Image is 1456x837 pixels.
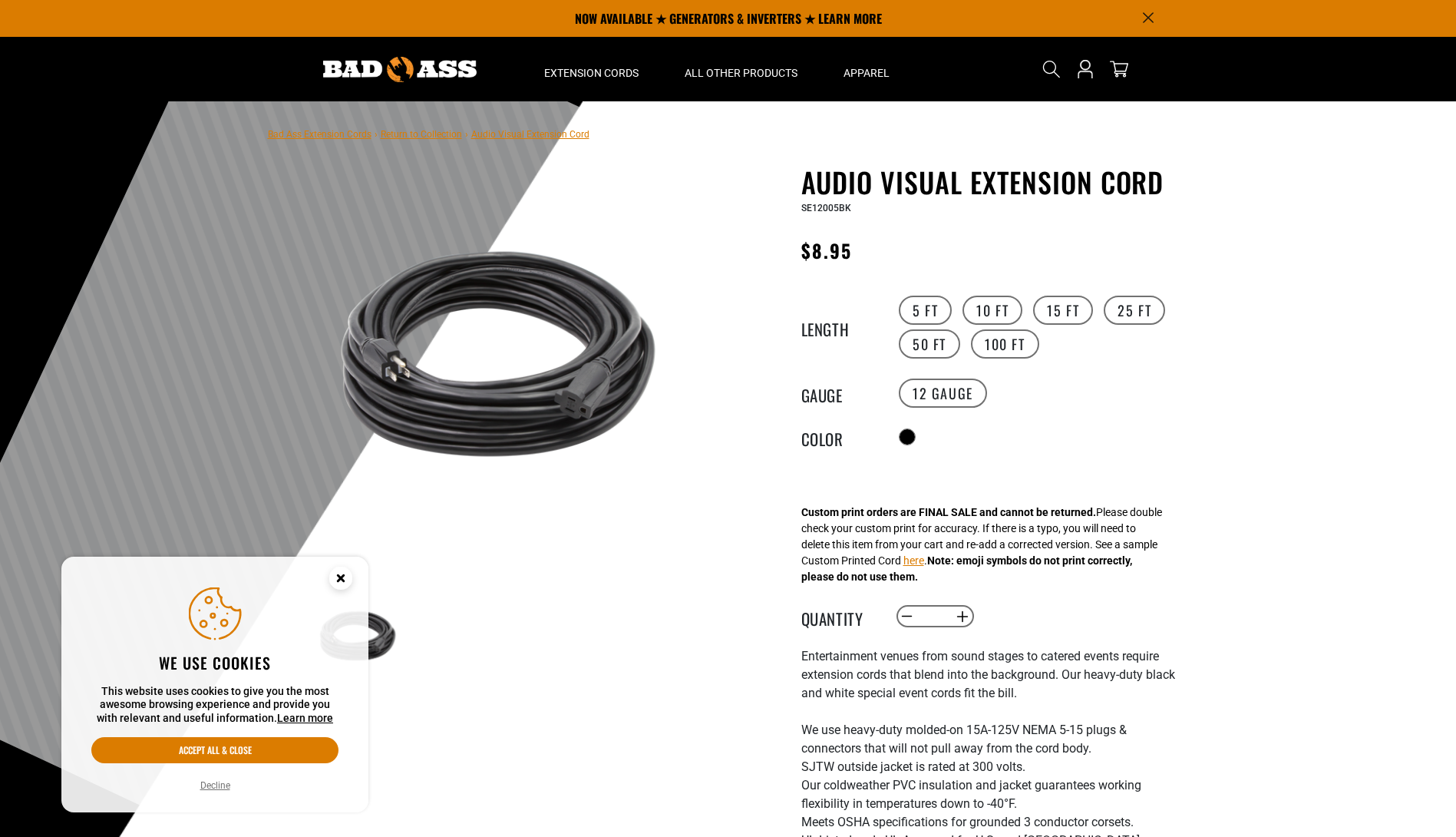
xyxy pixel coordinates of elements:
[801,776,1177,813] li: Our coldweather PVC insulation and jacket guarantees working flexibility in temperatures down to ...
[268,129,371,140] a: Bad Ass Extension Cords
[899,329,960,359] label: 50 FT
[844,66,890,80] span: Apparel
[465,129,468,140] span: ›
[801,203,851,213] span: SE12005BK
[801,427,878,447] legend: Color
[962,296,1022,325] label: 10 FT
[1104,296,1165,325] label: 25 FT
[196,778,235,793] button: Decline
[544,66,639,80] span: Extension Cords
[375,129,378,140] span: ›
[313,169,683,539] img: black
[685,66,797,80] span: All Other Products
[471,129,589,140] span: Audio Visual Extension Cord
[91,685,338,726] p: This website uses cookies to give you the most awesome browsing experience and provide you with r...
[801,758,1177,776] li: SJTW outside jacket is rated at 300 volts.
[61,557,368,813] aside: Cookie Consent
[801,506,1096,518] strong: Custom print orders are FINAL SALE and cannot be returned.
[662,37,820,101] summary: All Other Products
[899,296,952,325] label: 5 FT
[899,379,987,408] label: 12 Gauge
[971,329,1039,359] label: 100 FT
[801,607,878,627] label: Quantity
[91,653,338,673] h2: We use cookies
[521,37,662,101] summary: Extension Cords
[801,721,1177,758] li: We use heavy-duty molded-on 15A-125V NEMA 5-15 plugs & connectors that will not pull away from th...
[801,383,878,403] legend: Gauge
[91,737,338,763] button: Accept all & close
[801,554,1132,583] strong: Note: emoji symbols do not print correctly, please do not use them.
[1033,296,1093,325] label: 15 FT
[381,129,462,140] a: Return to Collection
[801,166,1177,198] h1: Audio Visual Extension Cord
[903,553,924,569] button: here
[820,37,913,101] summary: Apparel
[268,124,589,143] nav: breadcrumbs
[801,237,852,264] span: $8.95
[801,813,1177,832] li: Meets OSHA specifications for grounded 3 conductor corsets.
[323,57,477,82] img: Bad Ass Extension Cords
[801,317,878,337] legend: Length
[1039,57,1064,81] summary: Search
[277,712,333,724] a: Learn more
[801,505,1162,585] div: Please double check your custom print for accuracy. If there is a typo, you will need to delete t...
